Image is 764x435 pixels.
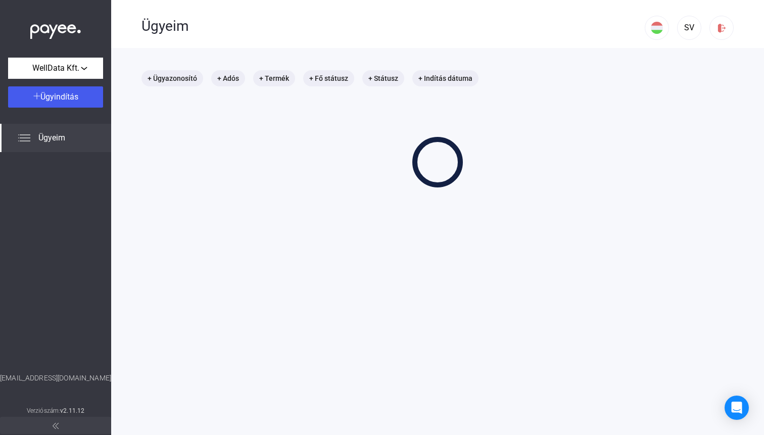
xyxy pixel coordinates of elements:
[709,16,734,40] button: logout-red
[32,62,79,74] span: WellData Kft.
[38,132,65,144] span: Ügyeim
[253,70,295,86] mat-chip: + Termék
[681,22,698,34] div: SV
[725,396,749,420] div: Open Intercom Messenger
[33,92,40,100] img: plus-white.svg
[8,86,103,108] button: Ügyindítás
[141,18,645,35] div: Ügyeim
[211,70,245,86] mat-chip: + Adós
[141,70,203,86] mat-chip: + Ügyazonosító
[303,70,354,86] mat-chip: + Fő státusz
[645,16,669,40] button: HU
[412,70,479,86] mat-chip: + Indítás dátuma
[8,58,103,79] button: WellData Kft.
[60,407,84,414] strong: v2.11.12
[677,16,701,40] button: SV
[40,92,78,102] span: Ügyindítás
[30,19,81,39] img: white-payee-white-dot.svg
[717,23,727,33] img: logout-red
[53,423,59,429] img: arrow-double-left-grey.svg
[362,70,404,86] mat-chip: + Státusz
[18,132,30,144] img: list.svg
[651,22,663,34] img: HU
